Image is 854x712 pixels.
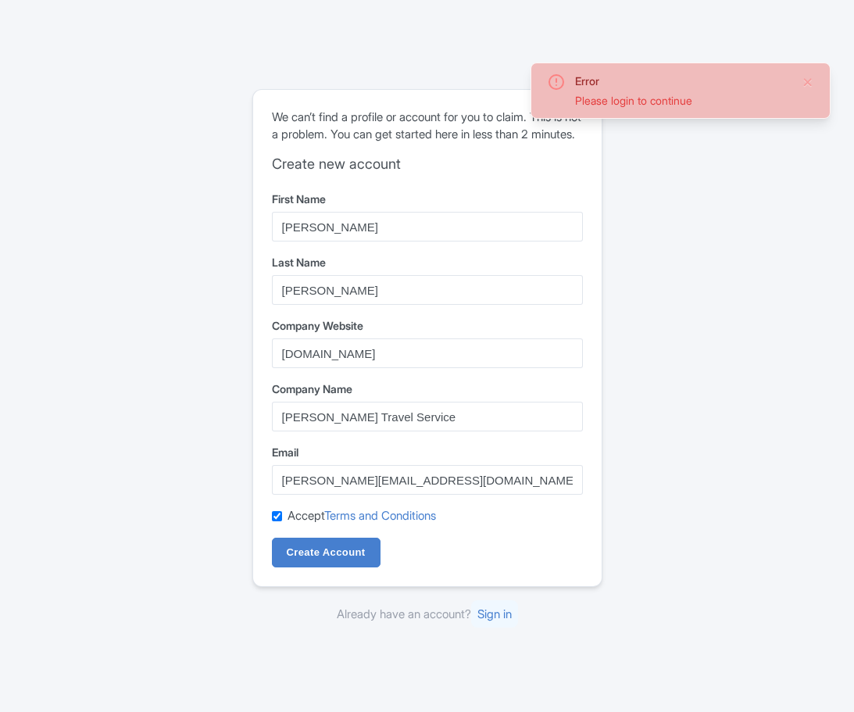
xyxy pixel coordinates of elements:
[471,600,518,628] a: Sign in
[272,338,583,368] input: example.com
[575,92,789,109] div: Please login to continue
[272,444,583,460] label: Email
[272,109,583,144] p: We can’t find a profile or account for you to claim. This is not a problem. You can get started h...
[288,507,436,525] label: Accept
[802,73,814,91] button: Close
[272,465,583,495] input: username@example.com
[272,156,583,173] h2: Create new account
[272,254,583,270] label: Last Name
[575,73,789,89] div: Error
[272,191,583,207] label: First Name
[272,538,381,567] input: Create Account
[272,381,583,397] label: Company Name
[252,606,602,624] div: Already have an account?
[324,508,436,523] a: Terms and Conditions
[272,317,583,334] label: Company Website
